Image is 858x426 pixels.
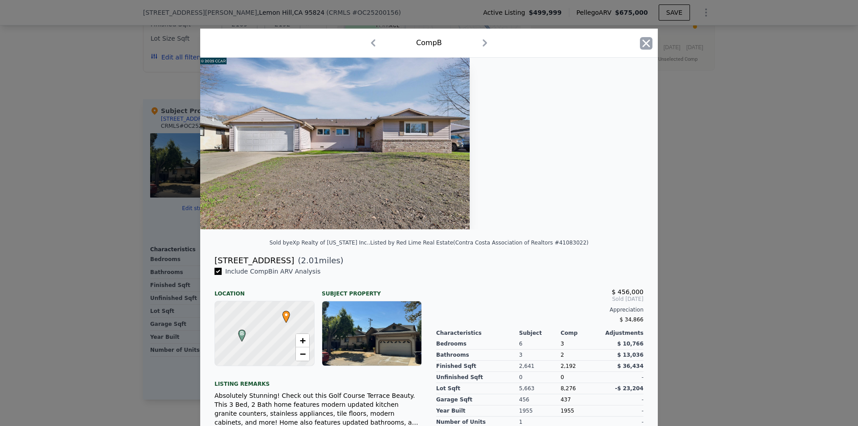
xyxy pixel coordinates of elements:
[294,254,343,267] span: ( miles)
[519,338,561,350] div: 6
[322,283,422,297] div: Subject Property
[602,372,643,383] div: -
[519,329,561,337] div: Subject
[560,374,564,380] span: 0
[615,385,643,392] span: -$ 23,204
[214,283,315,297] div: Location
[436,394,519,405] div: Garage Sqft
[436,329,519,337] div: Characteristics
[519,372,561,383] div: 0
[214,254,294,267] div: [STREET_ADDRESS]
[436,383,519,394] div: Lot Sqft
[436,372,519,383] div: Unfinished Sqft
[560,350,602,361] div: 2
[560,329,602,337] div: Comp
[436,306,643,313] div: Appreciation
[602,405,643,417] div: -
[519,394,561,405] div: 456
[519,361,561,372] div: 2,641
[300,348,306,359] span: −
[280,308,292,321] span: •
[214,373,422,388] div: Listing remarks
[560,341,564,347] span: 3
[617,341,643,347] span: $ 10,766
[222,268,324,275] span: Include Comp B in ARV Analysis
[602,394,643,405] div: -
[560,396,571,403] span: 437
[519,350,561,361] div: 3
[300,335,306,346] span: +
[301,256,319,265] span: 2.01
[296,347,309,361] a: Zoom out
[519,383,561,394] div: 5,663
[280,311,286,316] div: •
[436,405,519,417] div: Year Built
[560,385,576,392] span: 8,276
[370,240,589,246] div: Listed by Red Lime Real Estate (Contra Costa Association of Realtors #41083022)
[620,316,643,323] span: $ 34,866
[612,288,643,295] span: $ 456,000
[436,361,519,372] div: Finished Sqft
[236,329,241,335] div: B
[519,405,561,417] div: 1955
[436,350,519,361] div: Bathrooms
[560,405,602,417] div: 1955
[236,329,248,337] span: B
[200,58,470,229] img: Property Img
[436,295,643,303] span: Sold [DATE]
[560,363,576,369] span: 2,192
[617,363,643,369] span: $ 36,434
[416,38,442,48] div: Comp B
[436,338,519,350] div: Bedrooms
[602,329,643,337] div: Adjustments
[269,240,370,246] div: Sold by eXp Realty of [US_STATE] Inc. .
[617,352,643,358] span: $ 13,036
[296,334,309,347] a: Zoom in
